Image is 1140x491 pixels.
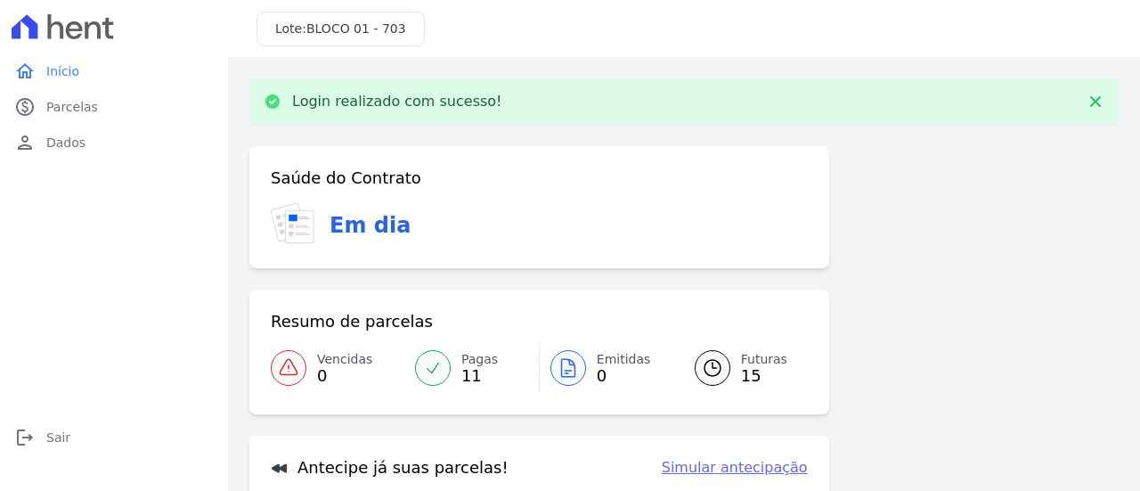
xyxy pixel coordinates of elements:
a: logoutSair [7,420,221,455]
i: logout [14,427,36,448]
span: Vencidas [317,350,372,369]
span: Emitidas [597,350,651,369]
a: Simular antecipação [662,457,808,479]
i: person [14,132,36,153]
span: Pagas [461,350,498,369]
span: Futuras [741,350,787,369]
h3: Saúde do Contrato [271,168,421,189]
a: Pagas 11 [404,343,539,393]
a: Emitidas 0 [540,343,673,393]
a: paidParcelas [7,89,221,125]
a: personDados [7,125,221,160]
span: 15 [741,369,787,383]
span: 11 [461,369,498,383]
span: 0 [597,369,651,383]
h3: Antecipe já suas parcelas! [271,457,509,479]
a: Vencidas 0 [271,343,404,393]
span: BLOCO 01 - 703 [306,21,406,36]
h3: Em dia [330,209,411,241]
span: Início [46,62,79,80]
span: 0 [317,369,372,383]
p: Login realizado com sucesso! [292,93,502,110]
a: Futuras 15 [673,343,808,393]
i: paid [14,96,36,118]
span: Dados [46,134,85,151]
h3: Resumo de parcelas [271,311,433,332]
a: homeInício [7,53,221,89]
span: Parcelas [46,98,98,116]
i: home [14,61,36,82]
h3: Lote: [275,20,406,38]
span: Sair [46,429,70,446]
